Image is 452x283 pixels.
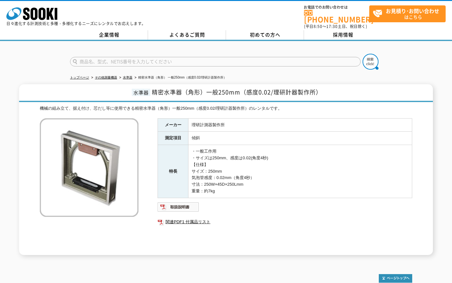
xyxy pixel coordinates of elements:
p: 日々進化する計測技術と多種・多様化するニーズにレンタルでお応えします。 [6,22,146,25]
span: 8:50 [314,24,322,29]
li: 精密水準器（角形） 一般250mm（感度0.02/理研計器製作所） [133,74,227,81]
img: btn_search.png [363,54,378,70]
img: トップページへ [379,274,412,283]
a: 初めての方へ [226,30,304,40]
span: 精密水準器（角形）一般250mm（感度0.02/理研計器製作所） [152,88,322,96]
span: はこちら [373,6,445,22]
a: 取扱説明書 [158,206,199,211]
td: 理研計測器製作所 [188,118,412,132]
span: お電話でのお問い合わせは [304,5,369,9]
span: (平日 ～ 土日、祝日除く) [304,24,367,29]
input: 商品名、型式、NETIS番号を入力してください [70,57,361,66]
th: メーカー [158,118,188,132]
strong: お見積り･お問い合わせ [386,7,439,15]
th: 測定項目 [158,132,188,145]
a: お見積り･お問い合わせはこちら [369,5,446,22]
th: 特長 [158,145,188,198]
a: その他測量機器 [95,76,117,79]
img: 取扱説明書 [158,202,199,212]
div: 機械の組み立て、据え付け、芯だし等に使用できる精密水準器（角形）一般250mm（感度0.02/理研計器製作所）のレンタルです。 [40,105,412,112]
a: [PHONE_NUMBER] [304,10,369,23]
td: 傾斜 [188,132,412,145]
a: 関連PDF1 付属品リスト [158,218,412,226]
td: ・一般工作用 ・サイズは250mm、感度は0.02(角度4秒) 【仕様】 サイズ：250mm 気泡管感度：0.02mm（角度4秒） 寸法：250W×45D×250Lmm 重量：約7kg [188,145,412,198]
a: 採用情報 [304,30,382,40]
span: 17:30 [326,24,338,29]
a: トップページ [70,76,89,79]
a: 企業情報 [70,30,148,40]
a: よくあるご質問 [148,30,226,40]
a: 水準器 [123,76,132,79]
img: 精密水準器（角形） 一般250mm（感度0.02/理研計器製作所） [40,118,138,217]
span: 初めての方へ [250,31,280,38]
span: 水準器 [132,89,150,96]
